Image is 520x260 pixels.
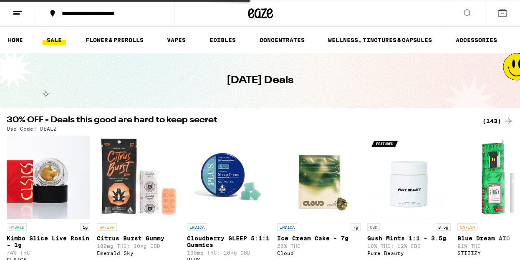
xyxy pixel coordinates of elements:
a: CONCENTRATES [255,35,309,45]
p: 100mg THC: 10mg CBD [97,243,180,249]
span: Hi. Need any help? [5,6,60,13]
p: SATIVA [457,223,477,231]
a: EDIBLES [205,35,240,45]
p: Cloudberry SLEEP 5:1:1 Gummies [187,235,270,248]
a: WELLNESS, TINCTURES & CAPSULES [324,35,436,45]
img: Pure Beauty - Gush Mints 1:1 - 3.5g [367,136,451,219]
p: 3.5g [436,223,451,231]
p: 26% THC [277,243,361,249]
div: Pure Beauty [367,250,451,256]
p: Citrus Burst Gummy [97,235,180,242]
div: Cloud [277,250,361,256]
img: Emerald Sky - Citrus Burst Gummy [97,136,180,219]
p: 100mg THC: 20mg CBD [187,250,270,255]
p: CBD [367,223,380,231]
p: Gush Mints 1:1 - 3.5g [367,235,451,242]
img: Cloud - Ice Cream Cake - 7g [277,136,361,219]
a: FLOWER & PREROLLS [81,35,148,45]
p: Ice Cream Cake - 7g [277,235,361,242]
p: Use Code: DEALZ [7,126,57,131]
a: ACCESSORIES [452,35,501,45]
div: Emerald Sky [97,250,180,256]
p: 10% THC: 12% CBD [367,243,451,249]
p: 1g [80,223,90,231]
p: 74% THC [7,250,90,255]
h2: 30% OFF - Deals this good are hard to keep secret [7,116,472,126]
a: HOME [4,35,27,45]
img: PLUS - Cloudberry SLEEP 5:1:1 Gummies [187,136,270,219]
p: INDICA [187,223,207,231]
a: (143) [482,116,513,126]
p: Kimbo Slice Live Rosin - 1g [7,235,90,248]
p: HYBRID [7,223,27,231]
a: SALE [43,35,66,45]
p: SATIVA [97,223,117,231]
p: 7g [351,223,361,231]
p: INDICA [277,223,297,231]
img: CLSICS - Kimbo Slice Live Rosin - 1g [7,136,90,219]
h1: [DATE] Deals [227,73,293,88]
a: VAPES [163,35,190,45]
